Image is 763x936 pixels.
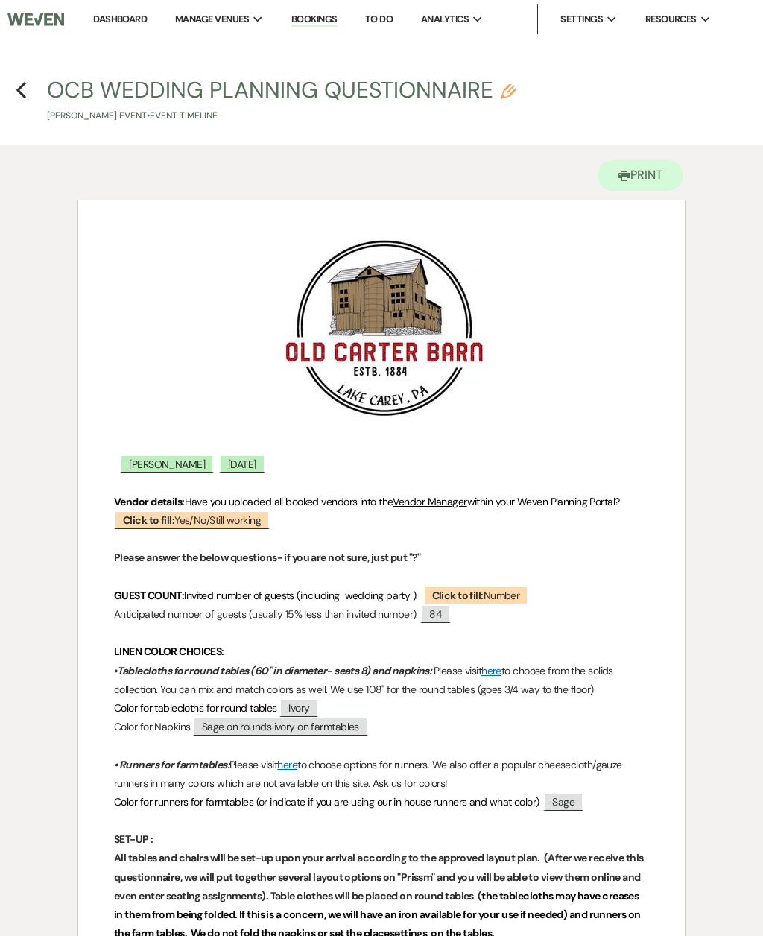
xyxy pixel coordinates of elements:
[114,756,649,793] p: Please visit to choose options for runners. We also offer a popular cheesecloth/gauze runners in ...
[47,79,516,123] button: OCB WEDDING PLANNING QUESTIONNAIRE[PERSON_NAME] Event•Event Timeline
[114,758,229,771] em: • Runners for farmtables:
[467,495,620,508] span: within your Weven Planning Portal?
[193,717,368,736] span: Sage on rounds ivory on farmtables
[114,510,270,529] span: Yes/No/Still working
[185,495,393,508] span: Have you uploaded all booked vendors into the
[598,160,683,191] button: Print
[114,832,153,846] strong: SET-UP :
[114,851,645,902] strong: All tables and chairs will be set-up upon your arrival according to the approved layout plan. (Af...
[114,718,649,736] p: Color for Napkins
[114,495,185,508] strong: Vendor details:
[114,701,277,715] span: Color for tablecloths for round tables
[393,495,466,508] a: Vendor Manager
[543,792,583,811] span: Sage
[421,12,469,27] span: Analytics
[273,238,491,417] img: Old-Carter-Barn-Venue-Logo.jpeg
[175,12,249,27] span: Manage Venues
[645,12,697,27] span: Resources
[184,589,417,602] span: Invited number of guests (including wedding party ):
[560,12,603,27] span: Settings
[420,604,451,623] span: 84
[93,13,147,25] a: Dashboard
[114,795,539,809] span: Color for runners for farmtables (or indicate if you are using our in house runners and what color)
[114,551,421,564] strong: Please answer the below questions- if you are not sure, just put "?"
[114,605,649,624] p: Anticipated number of guests (usually 15% less than invited number):
[47,109,516,123] p: [PERSON_NAME] Event • Event Timeline
[117,664,431,677] em: Tablecloths for round tables (60" in diameter- seats 8) and napkins:
[432,589,484,602] b: Click to fill:
[123,513,174,527] b: Click to fill:
[219,455,265,473] span: [DATE]
[114,662,649,699] p: Please visit to choose from the solids collection. You can mix and match colors as well. We use 1...
[365,13,393,25] a: To Do
[114,589,184,602] strong: GUEST COUNT:
[279,698,318,717] span: Ivory
[277,758,297,771] a: here
[120,455,214,473] span: [PERSON_NAME]
[114,664,434,677] strong: •
[481,664,501,677] a: here
[423,586,529,604] span: Number
[7,4,64,35] img: Weven Logo
[114,645,224,658] strong: LINEN COLOR CHOICES:
[291,13,338,27] a: Bookings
